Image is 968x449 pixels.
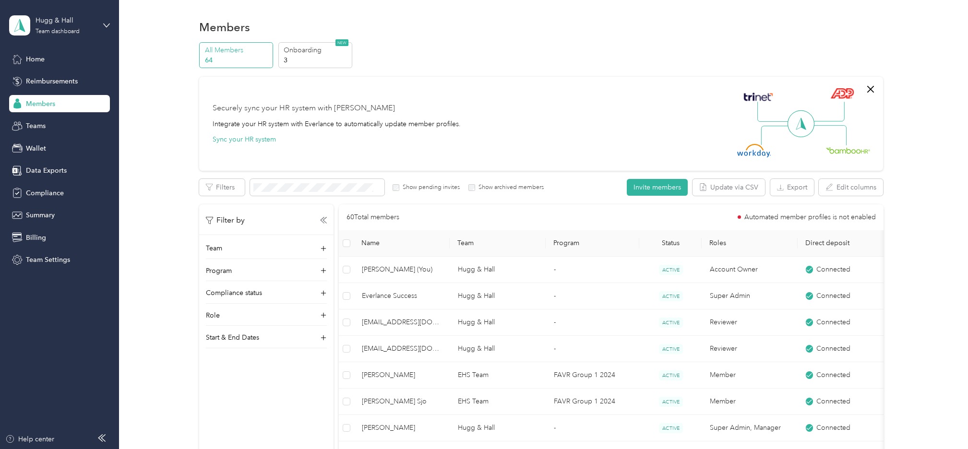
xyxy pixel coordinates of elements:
[335,39,348,46] span: NEW
[450,283,546,309] td: Hugg & Hall
[816,423,850,433] span: Connected
[757,102,791,122] img: Line Left Up
[206,243,222,253] p: Team
[546,389,640,415] td: FAVR Group 1 2024
[450,415,546,441] td: Hugg & Hall
[639,230,702,257] th: Status
[362,343,442,354] span: [EMAIL_ADDRESS][DOMAIN_NAME]
[26,233,46,243] span: Billing
[811,102,845,122] img: Line Right Up
[450,230,546,257] th: Team
[199,179,245,196] button: Filters
[284,55,349,65] p: 3
[450,257,546,283] td: Hugg & Hall
[831,88,854,99] img: ADP
[816,370,850,380] span: Connected
[354,309,450,336] td: favr1+hugghall@everlance.com
[399,183,460,192] label: Show pending invites
[816,291,850,301] span: Connected
[213,119,461,129] div: Integrate your HR system with Everlance to automatically update member profiles.
[362,396,442,407] span: [PERSON_NAME] Sjo
[284,45,349,55] p: Onboarding
[816,343,850,354] span: Connected
[816,396,850,407] span: Connected
[546,362,640,389] td: FAVR Group 1 2024
[361,239,442,247] span: Name
[362,370,442,380] span: [PERSON_NAME]
[816,317,850,328] span: Connected
[199,22,250,32] h1: Members
[206,332,259,343] p: Start & End Dates
[819,179,883,196] button: Edit columns
[36,29,80,35] div: Team dashboard
[798,230,894,257] th: Direct deposit
[26,121,46,131] span: Teams
[627,179,688,196] button: Invite members
[450,362,546,389] td: EHS Team
[659,344,683,354] span: ACTIVE
[702,362,798,389] td: Member
[362,264,442,275] span: [PERSON_NAME] (You)
[693,179,765,196] button: Update via CSV
[206,288,262,298] p: Compliance status
[5,434,54,444] button: Help center
[546,336,640,362] td: -
[702,309,798,336] td: Reviewer
[354,230,450,257] th: Name
[914,395,968,449] iframe: Everlance-gr Chat Button Frame
[450,336,546,362] td: Hugg & Hall
[26,54,45,64] span: Home
[205,45,270,55] p: All Members
[362,291,442,301] span: Everlance Success
[206,310,220,320] p: Role
[475,183,544,192] label: Show archived members
[702,257,798,283] td: Account Owner
[744,214,876,221] span: Automated member profiles is not enabled
[26,165,67,176] span: Data Exports
[26,255,70,265] span: Team Settings
[741,90,775,104] img: Trinet
[26,188,64,198] span: Compliance
[205,55,270,65] p: 64
[213,103,395,114] div: Securely sync your HR system with [PERSON_NAME]
[347,212,399,223] p: 60 Total members
[450,309,546,336] td: Hugg & Hall
[546,257,640,283] td: -
[825,147,870,154] img: BambooHR
[354,336,450,362] td: favr2+hugghall@everlance.com
[813,125,847,146] img: Line Right Down
[354,257,450,283] td: Micki Wilbur (You)
[36,15,96,25] div: Hugg & Hall
[816,264,850,275] span: Connected
[546,415,640,441] td: -
[26,143,46,154] span: Wallet
[546,309,640,336] td: -
[354,389,450,415] td: Tanner J. Sjo
[702,389,798,415] td: Member
[26,99,55,109] span: Members
[26,210,55,220] span: Summary
[659,397,683,407] span: ACTIVE
[737,144,771,157] img: Workday
[659,423,683,433] span: ACTIVE
[702,283,798,309] td: Super Admin
[206,214,245,226] p: Filter by
[450,389,546,415] td: EHS Team
[659,318,683,328] span: ACTIVE
[546,230,639,257] th: Program
[702,230,798,257] th: Roles
[354,283,450,309] td: Everlance Success
[354,415,450,441] td: Rhonda Griffith
[354,362,450,389] td: Robert A. Hendricks
[26,76,78,86] span: Reimbursements
[702,415,798,441] td: Super Admin, Manager
[770,179,814,196] button: Export
[702,336,798,362] td: Reviewer
[659,265,683,275] span: ACTIVE
[546,283,640,309] td: -
[362,317,442,328] span: [EMAIL_ADDRESS][DOMAIN_NAME]
[659,370,683,380] span: ACTIVE
[206,266,232,276] p: Program
[213,134,276,144] button: Sync your HR system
